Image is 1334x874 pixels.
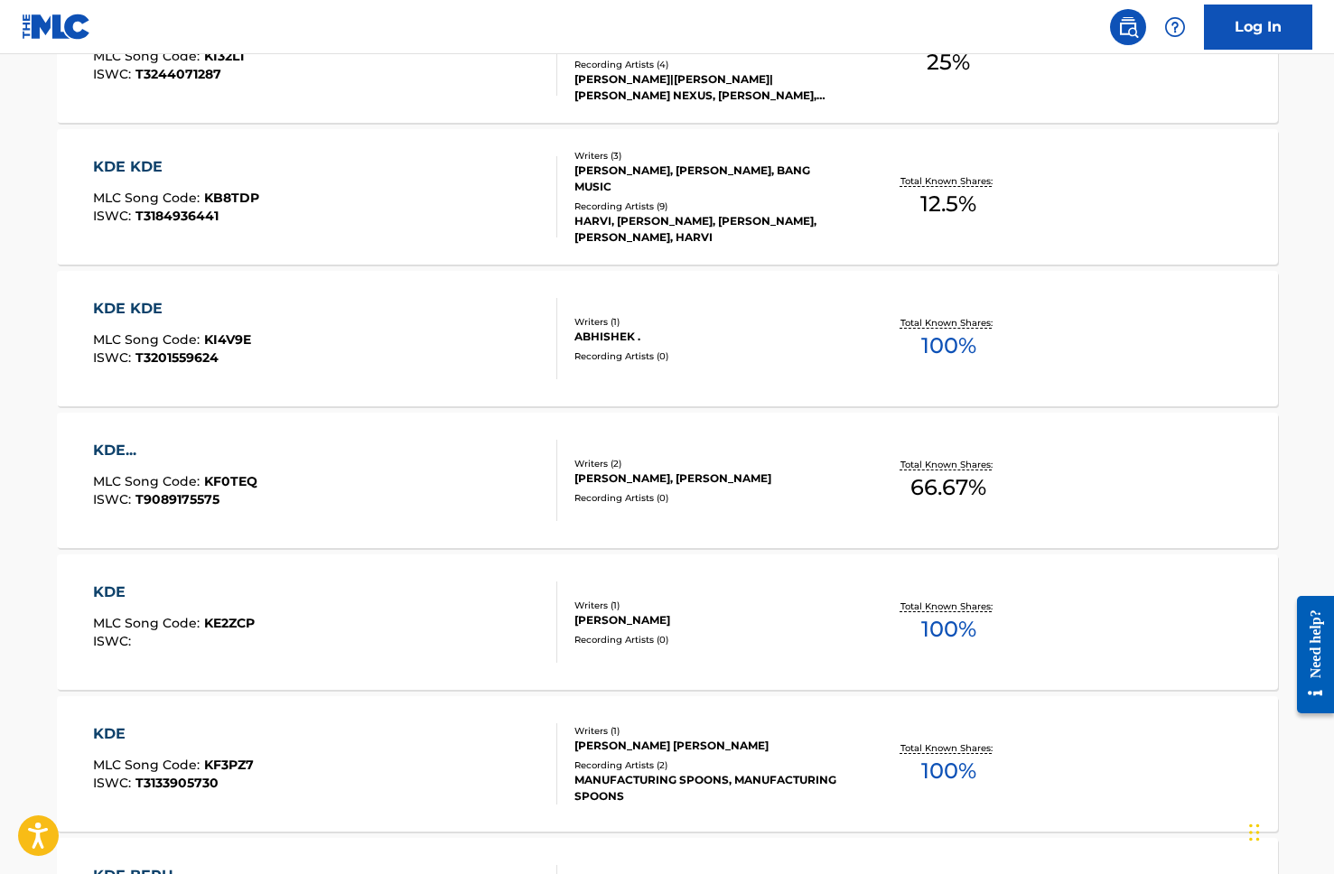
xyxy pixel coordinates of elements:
[93,298,251,320] div: KDE KDE
[135,775,219,791] span: T3133905730
[574,71,847,104] div: [PERSON_NAME]|[PERSON_NAME]|[PERSON_NAME] NEXUS, [PERSON_NAME], [PERSON_NAME] & [PERSON_NAME] NEX...
[921,330,976,362] span: 100 %
[1204,5,1312,50] a: Log In
[900,174,997,188] p: Total Known Shares:
[93,349,135,366] span: ISWC :
[93,208,135,224] span: ISWC :
[204,331,251,348] span: KI4V9E
[1164,16,1186,38] img: help
[574,329,847,345] div: ABHISHEK .
[921,613,976,646] span: 100 %
[900,316,997,330] p: Total Known Shares:
[574,724,847,738] div: Writers ( 1 )
[1117,16,1139,38] img: search
[93,331,204,348] span: MLC Song Code :
[57,696,1278,832] a: KDEMLC Song Code:KF3PZ7ISWC:T3133905730Writers (1)[PERSON_NAME] [PERSON_NAME]Recording Artists (2...
[93,757,204,773] span: MLC Song Code :
[574,149,847,163] div: Writers ( 3 )
[93,48,204,64] span: MLC Song Code :
[204,48,244,64] span: KI32L1
[920,188,976,220] span: 12.5 %
[1244,787,1334,874] iframe: Chat Widget
[574,633,847,646] div: Recording Artists ( 0 )
[57,413,1278,548] a: KDE...MLC Song Code:KF0TEQISWC:T9089175575Writers (2)[PERSON_NAME], [PERSON_NAME]Recording Artist...
[93,615,204,631] span: MLC Song Code :
[574,200,847,213] div: Recording Artists ( 9 )
[93,491,135,507] span: ISWC :
[574,58,847,71] div: Recording Artists ( 4 )
[574,163,847,195] div: [PERSON_NAME], [PERSON_NAME], BANG MUSIC
[574,772,847,804] div: MANUFACTURING SPOONS, MANUFACTURING SPOONS
[574,457,847,470] div: Writers ( 2 )
[204,190,259,206] span: KB8TDP
[93,775,135,791] span: ISWC :
[1283,582,1334,728] iframe: Resource Center
[574,315,847,329] div: Writers ( 1 )
[57,554,1278,690] a: KDEMLC Song Code:KE2ZCPISWC:Writers (1)[PERSON_NAME]Recording Artists (0)Total Known Shares:100%
[93,156,259,178] div: KDE KDE
[574,470,847,487] div: [PERSON_NAME], [PERSON_NAME]
[574,758,847,772] div: Recording Artists ( 2 )
[93,633,135,649] span: ISWC :
[93,440,257,461] div: KDE...
[900,458,997,471] p: Total Known Shares:
[93,66,135,82] span: ISWC :
[1110,9,1146,45] a: Public Search
[57,129,1278,265] a: KDE KDEMLC Song Code:KB8TDPISWC:T3184936441Writers (3)[PERSON_NAME], [PERSON_NAME], BANG MUSICRec...
[900,600,997,613] p: Total Known Shares:
[574,612,847,628] div: [PERSON_NAME]
[574,349,847,363] div: Recording Artists ( 0 )
[22,14,91,40] img: MLC Logo
[574,599,847,612] div: Writers ( 1 )
[135,349,219,366] span: T3201559624
[1157,9,1193,45] div: Help
[574,738,847,754] div: [PERSON_NAME] [PERSON_NAME]
[900,741,997,755] p: Total Known Shares:
[93,723,254,745] div: KDE
[204,757,254,773] span: KF3PZ7
[574,213,847,246] div: HARVI, [PERSON_NAME], [PERSON_NAME], [PERSON_NAME], HARVI
[927,46,970,79] span: 25 %
[204,473,257,489] span: KF0TEQ
[921,755,976,787] span: 100 %
[1249,805,1260,860] div: Drag
[57,271,1278,406] a: KDE KDEMLC Song Code:KI4V9EISWC:T3201559624Writers (1)ABHISHEK .Recording Artists (0)Total Known ...
[204,615,255,631] span: KE2ZCP
[910,471,986,504] span: 66.67 %
[135,66,221,82] span: T3244071287
[574,491,847,505] div: Recording Artists ( 0 )
[135,208,219,224] span: T3184936441
[93,190,204,206] span: MLC Song Code :
[135,491,219,507] span: T9089175575
[93,473,204,489] span: MLC Song Code :
[93,581,255,603] div: KDE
